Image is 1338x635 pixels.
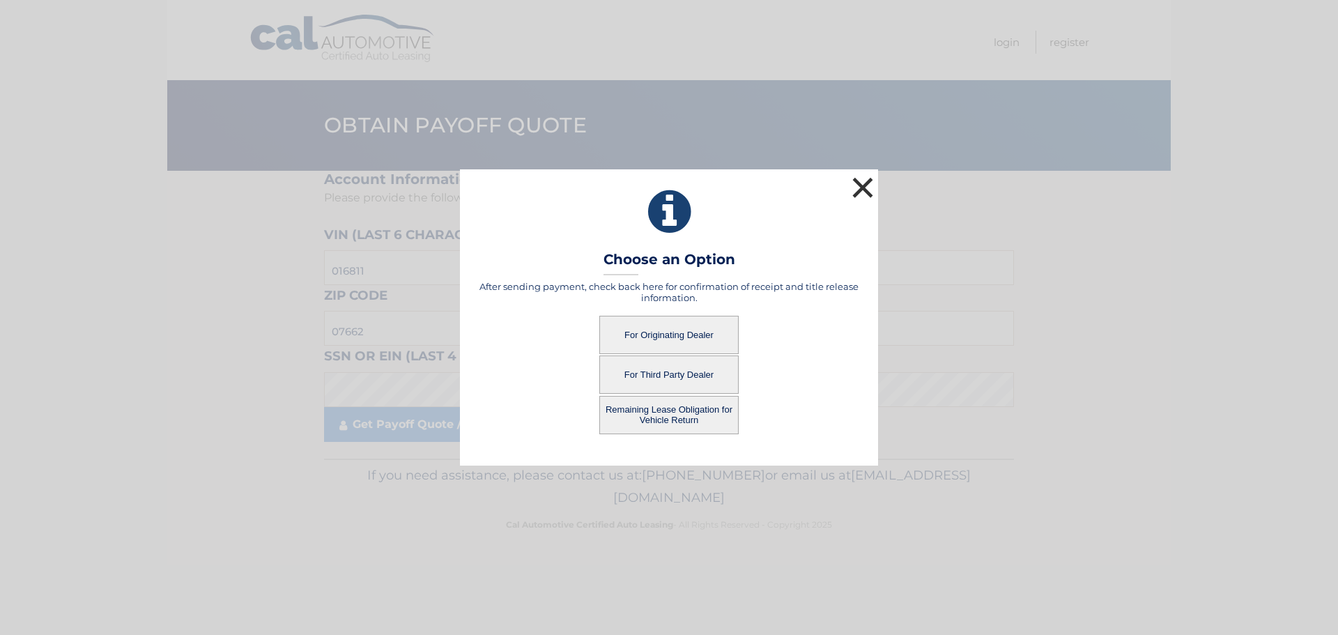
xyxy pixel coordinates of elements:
button: For Originating Dealer [599,316,739,354]
button: Remaining Lease Obligation for Vehicle Return [599,396,739,434]
h5: After sending payment, check back here for confirmation of receipt and title release information. [477,281,861,303]
button: × [849,174,877,201]
h3: Choose an Option [603,251,735,275]
button: For Third Party Dealer [599,355,739,394]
